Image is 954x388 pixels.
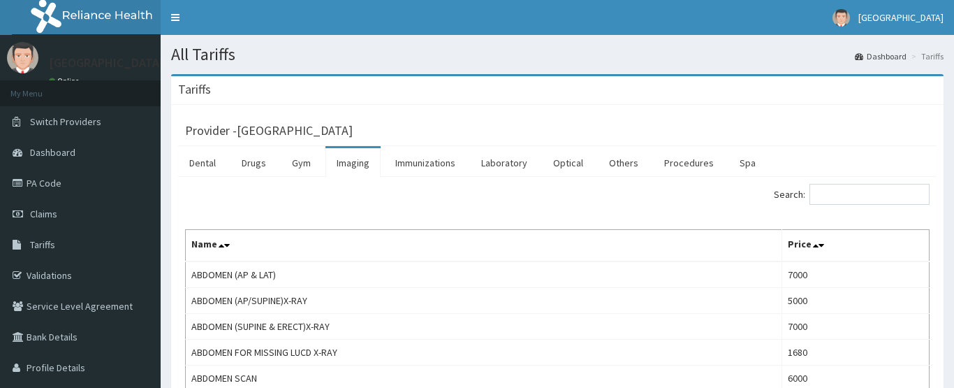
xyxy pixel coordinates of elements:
[782,261,930,288] td: 7000
[858,11,944,24] span: [GEOGRAPHIC_DATA]
[30,115,101,128] span: Switch Providers
[782,288,930,314] td: 5000
[30,208,57,220] span: Claims
[325,148,381,178] a: Imaging
[908,50,944,62] li: Tariffs
[782,340,930,366] td: 1680
[185,124,353,137] h3: Provider - [GEOGRAPHIC_DATA]
[178,83,211,96] h3: Tariffs
[728,148,767,178] a: Spa
[598,148,650,178] a: Others
[30,146,75,159] span: Dashboard
[782,314,930,340] td: 7000
[186,340,782,366] td: ABDOMEN FOR MISSING LUCD X-RAY
[230,148,277,178] a: Drugs
[774,184,930,205] label: Search:
[186,230,782,262] th: Name
[49,76,82,86] a: Online
[542,148,594,178] a: Optical
[782,230,930,262] th: Price
[186,288,782,314] td: ABDOMEN (AP/SUPINE)X-RAY
[171,45,944,64] h1: All Tariffs
[384,148,467,178] a: Immunizations
[186,261,782,288] td: ABDOMEN (AP & LAT)
[281,148,322,178] a: Gym
[7,42,38,73] img: User Image
[855,50,907,62] a: Dashboard
[178,148,227,178] a: Dental
[809,184,930,205] input: Search:
[49,57,164,69] p: [GEOGRAPHIC_DATA]
[832,9,850,27] img: User Image
[470,148,538,178] a: Laboratory
[186,314,782,340] td: ABDOMEN (SUPINE & ERECT)X-RAY
[30,238,55,251] span: Tariffs
[653,148,725,178] a: Procedures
